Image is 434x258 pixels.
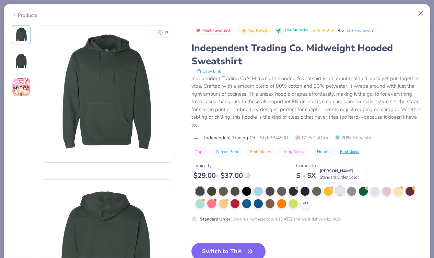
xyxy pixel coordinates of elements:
button: Tops [191,147,209,157]
div: Order using these colors [DATE] and we’ll delivery by 8/29. [200,216,342,222]
span: Independent Trading Co. [204,134,256,141]
span: Top Rated [248,29,267,32]
div: Typically [193,162,250,169]
strong: Standard Order : [200,216,232,222]
a: 10+ Reviews [347,27,375,33]
img: Front [38,25,175,162]
button: Like [155,28,172,37]
div: 4.6 Stars [312,25,335,36]
div: $ 29.00 - $ 37.00 [193,171,250,180]
div: Comes In [296,162,319,169]
img: User generated content [12,78,31,96]
div: S - 5XL [296,171,319,180]
img: Back [13,53,30,69]
span: 47 [164,31,168,34]
button: Close [414,7,427,20]
div: [PERSON_NAME] [316,166,366,182]
img: Front [13,26,30,43]
span: + 14 [303,201,308,206]
div: Independent Trading Co.'s Midweight Hooded Sweatshirt is all about that laid-back yet put-togethe... [191,75,423,129]
div: Print Guide [340,149,359,155]
button: Screen Print [212,147,243,157]
div: Products [12,12,37,19]
span: 4.6 [338,28,344,33]
button: Badge Button [192,26,234,35]
span: Most Favorited [202,29,230,32]
div: Independent Trading Co. Midweight Hooded Sweatshirt [191,42,423,68]
span: 20% Polyester [335,134,373,141]
span: 184.5K Clicks [284,28,308,33]
button: Long Sleeve [279,147,309,157]
span: 80% Cotton [295,134,328,141]
button: Embroidery [246,147,275,157]
span: Standard Order Color [320,174,359,180]
span: Style SS4500 [260,134,288,141]
button: copy to clipboard [194,68,223,75]
img: Most Favorited sort [196,28,201,33]
img: Top Rated sort [241,28,247,33]
button: Badge Button [237,26,270,35]
button: Hoodies [313,147,337,157]
img: brand logo [191,136,201,141]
